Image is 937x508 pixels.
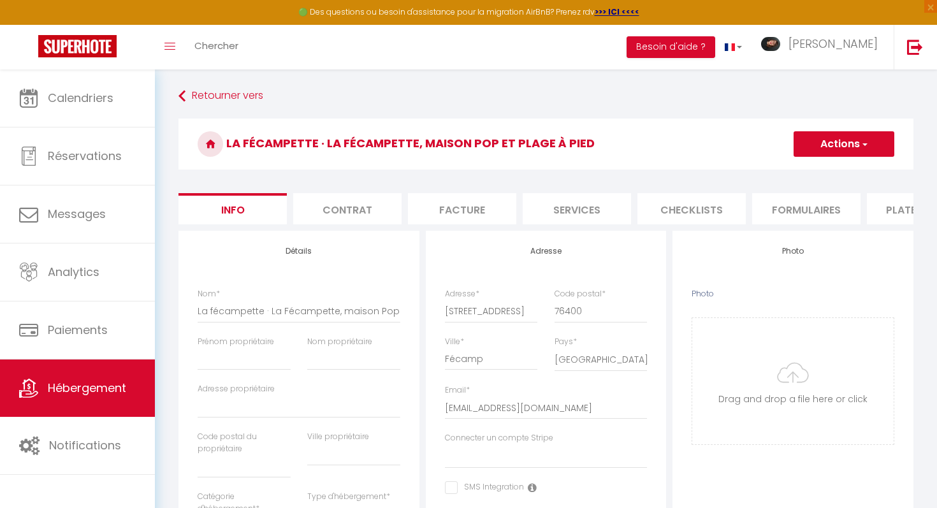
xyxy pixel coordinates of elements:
[48,206,106,222] span: Messages
[178,119,913,170] h3: La fécampette · La Fécampette, maison Pop et plage à pied
[445,432,553,444] label: Connecter un compte Stripe
[48,264,99,280] span: Analytics
[198,288,220,300] label: Nom
[445,247,648,256] h4: Adresse
[445,384,470,396] label: Email
[788,36,878,52] span: [PERSON_NAME]
[48,380,126,396] span: Hébergement
[194,39,238,52] span: Chercher
[555,288,606,300] label: Code postal
[307,431,369,443] label: Ville propriétaire
[907,39,923,55] img: logout
[555,336,577,348] label: Pays
[692,247,894,256] h4: Photo
[38,35,117,57] img: Super Booking
[408,193,516,224] li: Facture
[307,336,372,348] label: Nom propriétaire
[178,85,913,108] a: Retourner vers
[692,288,714,300] label: Photo
[48,322,108,338] span: Paiements
[752,193,861,224] li: Formulaires
[293,193,402,224] li: Contrat
[627,36,715,58] button: Besoin d'aide ?
[445,336,464,348] label: Ville
[198,247,400,256] h4: Détails
[794,131,894,157] button: Actions
[198,336,274,348] label: Prénom propriétaire
[595,6,639,17] a: >>> ICI <<<<
[48,90,113,106] span: Calendriers
[178,193,287,224] li: Info
[637,193,746,224] li: Checklists
[185,25,248,69] a: Chercher
[49,437,121,453] span: Notifications
[48,148,122,164] span: Réservations
[445,288,479,300] label: Adresse
[761,37,780,52] img: ...
[198,383,275,395] label: Adresse propriétaire
[307,491,390,503] label: Type d'hébergement
[523,193,631,224] li: Services
[198,431,291,455] label: Code postal du propriétaire
[752,25,894,69] a: ... [PERSON_NAME]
